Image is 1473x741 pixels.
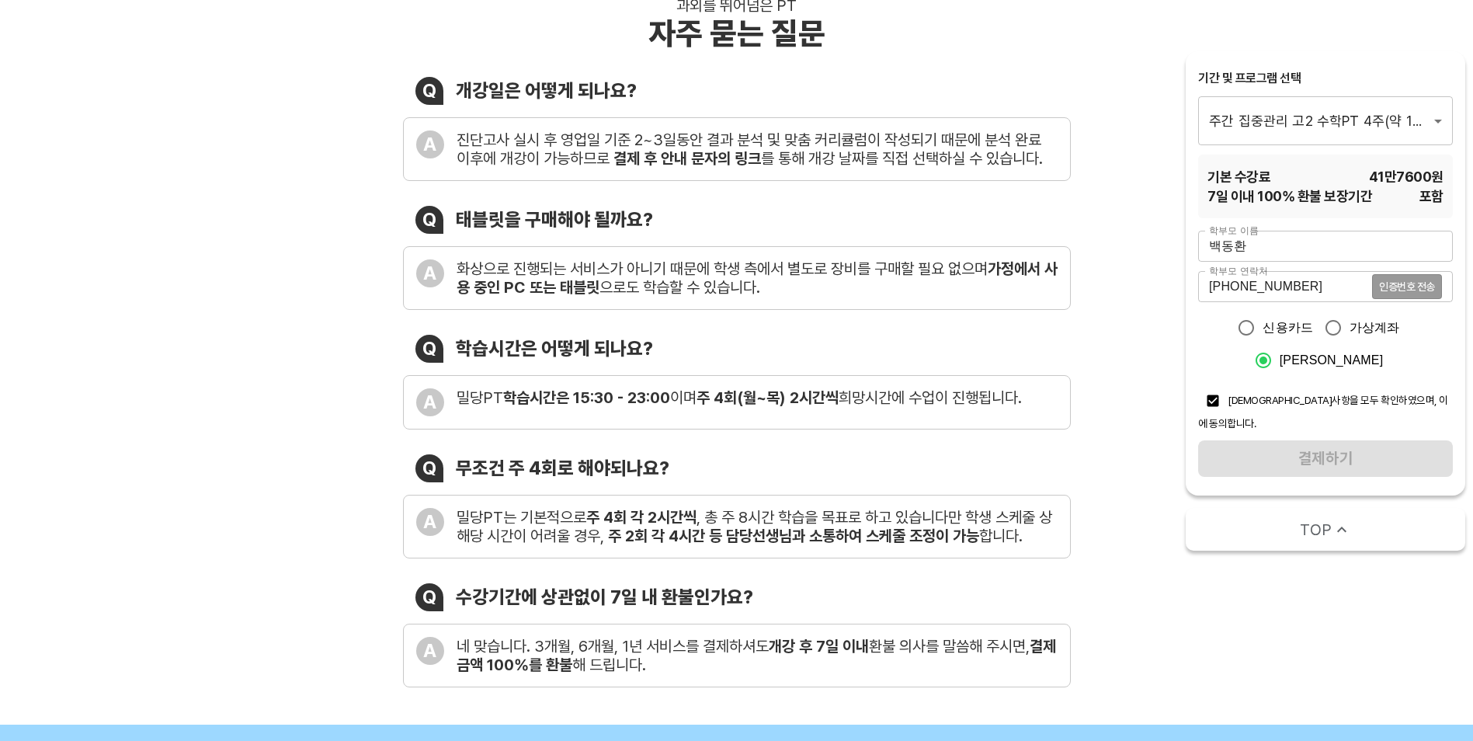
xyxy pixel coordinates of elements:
b: 학습시간은 15:30 - 23:00 [503,388,670,407]
input: 학부모 연락처를 입력해주세요 [1198,271,1372,302]
div: A [416,130,444,158]
div: 진단고사 실시 후 영업일 기준 2~3일동안 결과 분석 및 맞춤 커리큘럼이 작성되기 때문에 분석 완료 이후에 개강이 가능하므로 를 통해 개강 날짜를 직접 선택하실 수 있습니다. [457,130,1058,168]
span: 신용카드 [1263,318,1313,337]
span: 기본 수강료 [1207,167,1270,186]
b: 개강 후 7일 이내 [769,637,869,656]
div: 개강일은 어떻게 되나요? [456,79,637,102]
div: 화상으로 진행되는 서비스가 아니기 때문에 학생 측에서 별도로 장비를 구매할 필요 없으며 으로도 학습할 수 있습니다. [457,259,1058,297]
div: Q [415,77,443,105]
div: 밀당PT는 기본적으로 , 총 주 8시간 학습을 목표로 하고 있습니다만 학생 스케줄 상 해당 시간이 어려울 경우, 합니다. [457,508,1058,545]
span: [PERSON_NAME] [1280,351,1384,370]
div: 학습시간은 어떻게 되나요? [456,337,653,360]
span: 7 일 이내 100% 환불 보장기간 [1207,186,1372,206]
div: A [416,259,444,287]
span: 포함 [1419,186,1443,206]
span: 가상계좌 [1350,318,1400,337]
span: [DEMOGRAPHIC_DATA]사항을 모두 확인하였으며, 이에 동의합니다. [1198,394,1448,430]
div: A [416,637,444,665]
div: Q [415,206,443,234]
b: 주 2회 각 4시간 등 담당선생님과 소통하여 스케줄 조정이 가능 [608,527,979,545]
div: 기간 및 프로그램 선택 [1198,70,1453,87]
input: 학부모 이름을 입력해주세요 [1198,231,1453,262]
div: 태블릿을 구매해야 될까요? [456,208,653,231]
div: 무조건 주 4회로 해야되나요? [456,457,669,479]
b: 결제 후 안내 문자의 링크 [613,149,761,168]
button: TOP [1186,508,1465,551]
span: TOP [1300,519,1332,541]
div: A [416,508,444,536]
b: 결제금액 100%를 환불 [457,637,1056,674]
div: 자주 묻는 질문 [648,15,825,52]
b: 주 4회 각 2시간씩 [586,508,697,527]
div: 수강기간에 상관없이 7일 내 환불인가요? [456,586,753,608]
div: 주간 집중관리 고2 수학PT 4주(약 1개월) 프로그램_120분 [1198,96,1453,144]
div: 네 맞습니다. 3개월, 6개월, 1년 서비스를 결제하셔도 환불 의사를 말씀해 주시면, 해 드립니다. [457,637,1058,674]
div: Q [415,583,443,611]
div: A [416,388,444,416]
div: Q [415,335,443,363]
b: 주 4회(월~목) 2시간씩 [697,388,839,407]
span: 41만7600 원 [1369,167,1443,186]
b: 가정에서 사용 중인 PC 또는 태블릿 [457,259,1058,297]
div: 밀당PT 이며 희망시간에 수업이 진행됩니다. [457,388,1022,407]
div: Q [415,454,443,482]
